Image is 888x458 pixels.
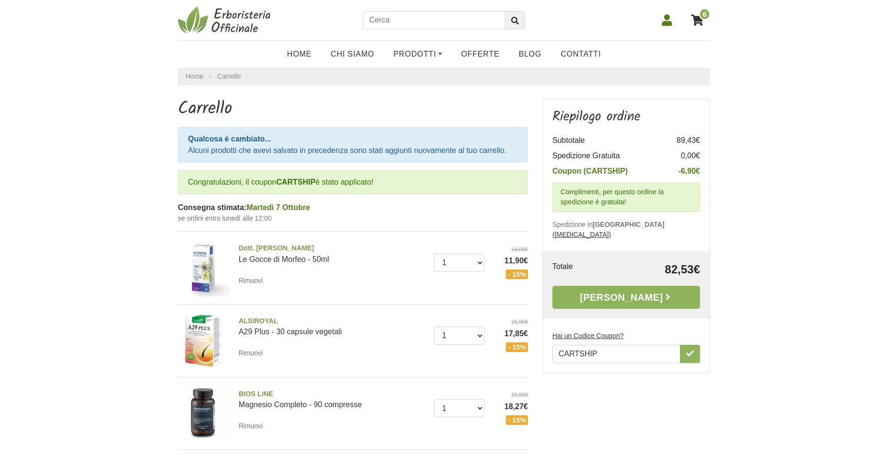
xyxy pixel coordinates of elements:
[552,220,700,240] p: Spedizione in
[491,401,528,412] span: 18,27€
[278,45,321,64] a: Home
[239,389,427,409] a: BIOS LINEMagnesio Completo - 90 compresse
[491,391,528,399] del: 21,50€
[552,109,700,125] h3: Riepilogo ordine
[491,318,528,326] del: 21,00€
[178,202,528,213] div: Consegna stimata:
[662,164,700,179] td: -6,90€
[552,286,700,309] a: [PERSON_NAME]
[178,213,528,223] small: se ordini entro lunedì alle 12:00
[178,127,528,163] div: Alcuni prodotti che avevi salvato in precedenza sono stati aggiunti nuovamente al tuo carrello.
[239,389,427,399] span: BIOS LINE
[239,347,267,359] a: Rimuovi
[239,349,263,357] small: Rimuovi
[239,274,267,286] a: Rimuovi
[178,6,274,35] img: Erboristeria Officinale
[188,135,271,143] strong: Qualcosa è cambiato...
[239,316,427,336] a: ALSIROYALA29 Plus - 30 capsule vegetali
[607,261,700,278] td: 82,53€
[452,45,509,64] a: OFFERTE
[239,243,427,254] span: Dott. [PERSON_NAME]
[239,243,427,263] a: Dott. [PERSON_NAME]Le Gocce di Morfeo - 50ml
[239,420,267,432] a: Rimuovi
[239,277,263,284] small: Rimuovi
[186,71,203,82] a: Home
[593,221,665,228] b: [GEOGRAPHIC_DATA]
[506,415,528,425] span: - 15%
[178,99,528,119] h1: Carrello
[509,45,551,64] a: Blog
[551,45,610,64] a: Contatti
[178,68,710,85] nav: breadcrumb
[175,385,232,442] img: Magnesio Completo - 90 compresse
[276,178,315,186] b: CARTSHIP
[239,316,427,327] span: ALSIROYAL
[552,261,607,278] td: Totale
[552,231,611,238] a: ([MEDICAL_DATA])
[506,342,528,352] span: - 15%
[506,270,528,279] span: - 15%
[662,148,700,164] td: 0,00€
[552,331,624,341] label: Hai un Codice Coupon?
[662,133,700,148] td: 89,43€
[491,246,528,254] del: 14,00€
[552,332,624,340] u: Hai un Codice Coupon?
[363,11,505,29] input: Cerca
[686,8,710,32] a: 6
[175,312,232,369] img: A29 Plus - 30 capsule vegetali
[552,183,700,212] div: Complimenti, per questo ordine la spedizione è gratuita!
[491,255,528,267] span: 11,90€
[699,8,710,20] span: 6
[246,203,310,211] span: Martedì 7 Ottobre
[552,164,662,179] td: Coupon (CARTSHIP)
[491,328,528,340] span: 17,85€
[239,422,263,430] small: Rimuovi
[384,45,452,64] a: Prodotti
[552,345,680,363] input: Hai un Codice Coupon?
[178,170,528,194] div: Congratulazioni, il coupon è stato applicato!
[552,148,662,164] td: Spedizione Gratuita
[175,239,232,296] img: Le Gocce di Morfeo - 50ml
[321,45,384,64] a: Chi Siamo
[217,72,241,80] a: Carrello
[552,133,662,148] td: Subtotale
